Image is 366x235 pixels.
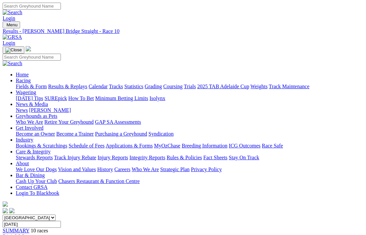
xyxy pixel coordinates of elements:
[16,84,363,90] div: Racing
[16,143,67,148] a: Bookings & Scratchings
[163,84,183,89] a: Coursing
[97,155,128,160] a: Injury Reports
[16,184,47,190] a: Contact GRSA
[95,131,147,137] a: Purchasing a Greyhound
[3,21,20,28] button: Toggle navigation
[44,95,67,101] a: SUREpick
[56,131,94,137] a: Become a Trainer
[148,131,173,137] a: Syndication
[68,143,104,148] a: Schedule of Fees
[16,143,363,149] div: Industry
[109,84,123,89] a: Tracks
[3,40,15,46] a: Login
[5,47,22,53] img: Close
[3,10,22,15] img: Search
[184,84,196,89] a: Trials
[68,95,94,101] a: How To Bet
[16,155,363,161] div: Care & Integrity
[29,107,71,113] a: [PERSON_NAME]
[203,155,227,160] a: Fact Sheets
[167,155,202,160] a: Rules & Policies
[16,125,43,131] a: Get Involved
[16,107,28,113] a: News
[149,95,165,101] a: Isolynx
[154,143,180,148] a: MyOzChase
[3,46,24,54] button: Toggle navigation
[16,137,33,143] a: Industry
[250,84,268,89] a: Weights
[48,84,87,89] a: Results & Replays
[16,90,36,95] a: Wagering
[132,167,159,172] a: Who We Are
[58,167,96,172] a: Vision and Values
[16,107,363,113] div: News & Media
[16,78,31,83] a: Racing
[3,228,29,233] a: SUMMARY
[16,72,29,77] a: Home
[16,178,363,184] div: Bar & Dining
[269,84,309,89] a: Track Maintenance
[16,119,363,125] div: Greyhounds as Pets
[16,131,363,137] div: Get Involved
[95,95,148,101] a: Minimum Betting Limits
[54,155,96,160] a: Track Injury Rebate
[9,208,14,213] img: twitter.svg
[16,190,59,196] a: Login To Blackbook
[160,167,190,172] a: Strategic Plan
[16,167,57,172] a: We Love Our Dogs
[58,178,140,184] a: Chasers Restaurant & Function Centre
[16,84,47,89] a: Fields & Form
[44,119,94,125] a: Retire Your Greyhound
[106,143,153,148] a: Applications & Forms
[16,161,29,166] a: About
[16,155,53,160] a: Stewards Reports
[182,143,227,148] a: Breeding Information
[3,15,15,21] a: Login
[124,84,144,89] a: Statistics
[114,167,130,172] a: Careers
[89,84,108,89] a: Calendar
[3,221,61,228] input: Select date
[16,119,43,125] a: Who We Are
[229,155,259,160] a: Stay On Track
[16,113,57,119] a: Greyhounds as Pets
[16,101,48,107] a: News & Media
[16,95,43,101] a: [DATE] Tips
[16,167,363,172] div: About
[16,95,363,101] div: Wagering
[26,46,31,51] img: logo-grsa-white.png
[3,61,22,66] img: Search
[3,34,22,40] img: GRSA
[31,228,48,233] span: 10 races
[16,178,57,184] a: Cash Up Your Club
[3,201,8,207] img: logo-grsa-white.png
[3,28,363,34] a: Results - [PERSON_NAME] Bridge Straight - Race 10
[229,143,260,148] a: ICG Outcomes
[191,167,222,172] a: Privacy Policy
[197,84,249,89] a: 2025 TAB Adelaide Cup
[7,22,17,27] span: Menu
[16,131,55,137] a: Become an Owner
[97,167,113,172] a: History
[3,54,61,61] input: Search
[262,143,283,148] a: Race Safe
[16,172,45,178] a: Bar & Dining
[145,84,162,89] a: Grading
[3,208,8,213] img: facebook.svg
[129,155,165,160] a: Integrity Reports
[3,3,61,10] input: Search
[95,119,141,125] a: GAP SA Assessments
[16,149,51,154] a: Care & Integrity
